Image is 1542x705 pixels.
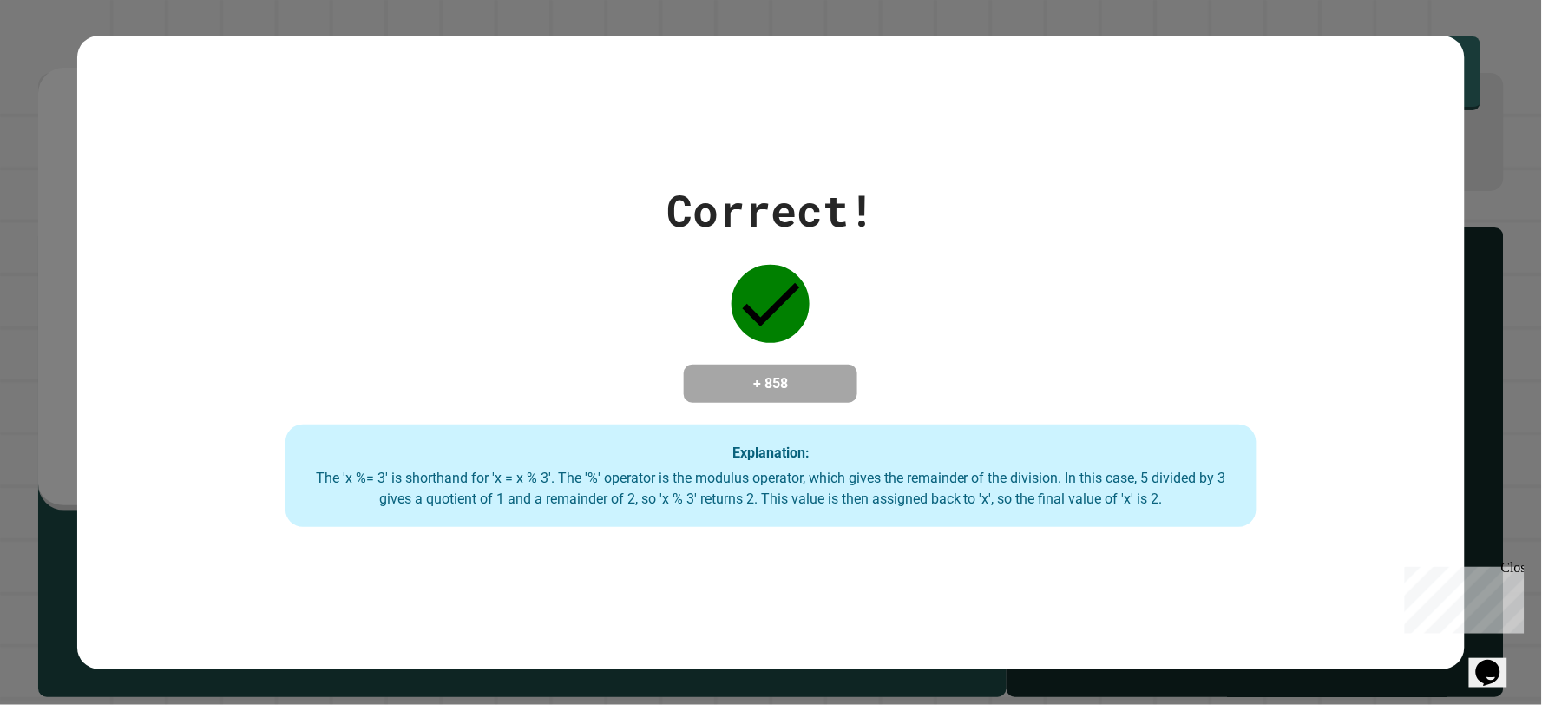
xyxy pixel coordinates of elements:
[701,373,840,394] h4: + 858
[1398,560,1525,634] iframe: chat widget
[7,7,120,110] div: Chat with us now!Close
[1469,636,1525,688] iframe: chat widget
[303,468,1240,510] div: The 'x %= 3' is shorthand for 'x = x % 3'. The '%' operator is the modulus operator, which gives ...
[732,445,810,461] strong: Explanation:
[666,178,875,243] div: Correct!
